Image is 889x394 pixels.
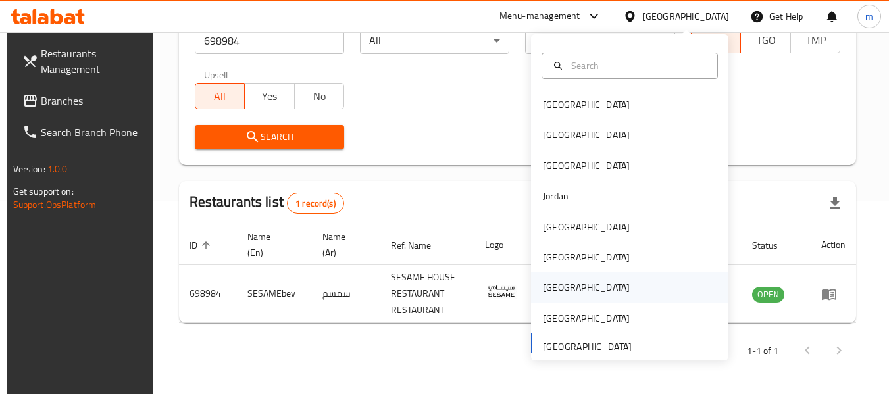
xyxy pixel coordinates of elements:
span: Version: [13,160,45,178]
th: Action [811,225,856,265]
div: All [525,28,674,54]
p: 1-1 of 1 [747,343,778,359]
table: enhanced table [179,225,857,323]
div: OPEN [752,287,784,303]
td: SESAME HOUSE RESTAURANT RESTAURANT [380,265,474,323]
a: Restaurants Management [12,37,155,85]
span: TMP [796,31,836,50]
span: Search [205,129,334,145]
button: Yes [244,83,295,109]
div: Menu-management [499,9,580,24]
div: Total records count [287,193,344,214]
input: Search [566,59,709,73]
span: Status [752,237,795,253]
span: Yes [250,87,290,106]
span: Name (Ar) [322,229,365,260]
button: No [294,83,345,109]
div: [GEOGRAPHIC_DATA] [543,250,630,264]
td: سمسم [312,265,380,323]
a: Branches [12,85,155,116]
div: Menu [821,286,846,302]
div: [GEOGRAPHIC_DATA] [642,9,729,24]
span: 1 record(s) [288,197,343,210]
div: [GEOGRAPHIC_DATA] [543,220,630,234]
h2: Restaurants list [190,192,344,214]
span: OPEN [752,287,784,302]
div: [GEOGRAPHIC_DATA] [543,280,630,295]
span: Get support on: [13,183,74,200]
div: Export file [819,187,851,219]
span: Ref. Name [391,237,448,253]
label: Upsell [204,70,228,79]
button: All [195,83,245,109]
button: TGO [740,27,791,53]
div: All [360,28,509,54]
input: Search for restaurant name or ID.. [195,28,344,54]
span: TGO [746,31,786,50]
span: 1.0.0 [47,160,68,178]
div: [GEOGRAPHIC_DATA] [543,311,630,326]
th: Logo [474,225,534,265]
span: Name (En) [247,229,297,260]
span: All [201,87,240,106]
span: Restaurants Management [41,45,145,77]
span: m [865,9,873,24]
div: [GEOGRAPHIC_DATA] [543,128,630,142]
button: Search [195,125,344,149]
div: [GEOGRAPHIC_DATA] [543,159,630,173]
button: TMP [790,27,841,53]
td: SESAMEbev [237,265,313,323]
div: [GEOGRAPHIC_DATA] [543,97,630,112]
span: ID [190,237,215,253]
a: Search Branch Phone [12,116,155,148]
span: Search Branch Phone [41,124,145,140]
img: SESAMEbev [485,275,518,308]
div: Jordan [543,189,569,203]
span: Branches [41,93,145,109]
td: 698984 [179,265,237,323]
span: No [300,87,340,106]
a: Support.OpsPlatform [13,196,97,213]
